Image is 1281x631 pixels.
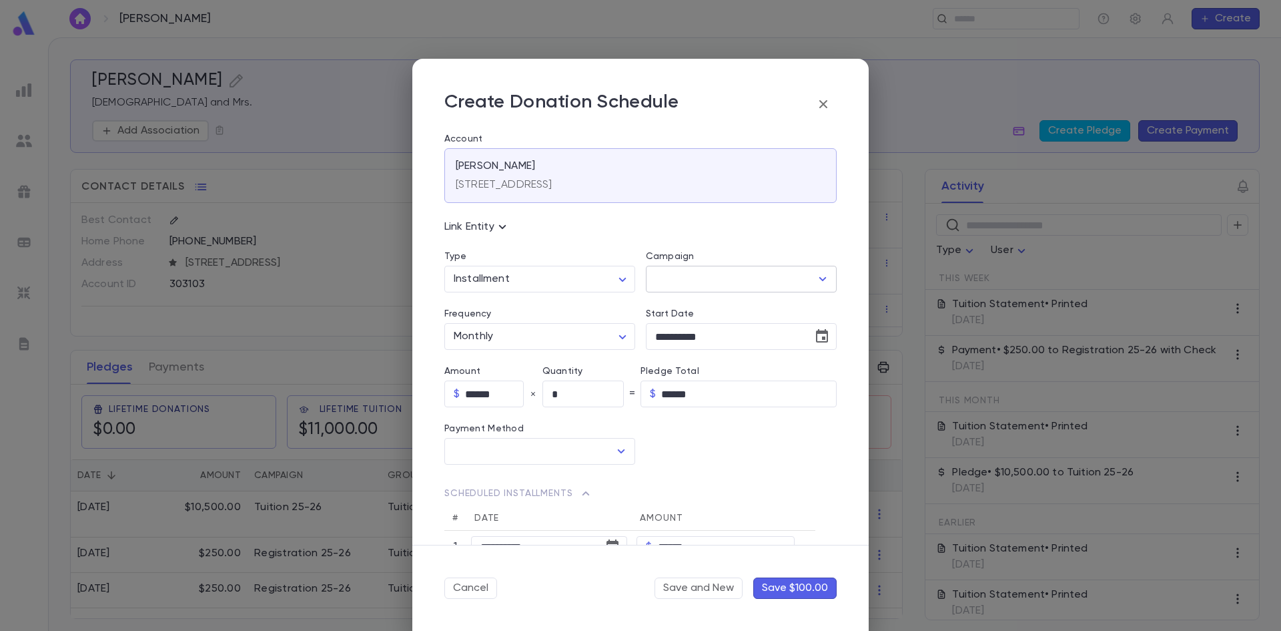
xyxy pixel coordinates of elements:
label: Frequency [444,308,491,319]
label: Account [444,134,837,144]
p: = [629,387,635,401]
p: Payment Method [444,423,635,434]
label: Type [444,251,467,262]
button: Save and New [655,578,743,599]
p: [PERSON_NAME] [456,160,535,173]
p: 1 [449,540,462,554]
span: Scheduled Installments [444,485,594,501]
span: Amount [640,513,683,523]
label: Start Date [646,308,837,319]
div: Monthly [444,324,635,350]
p: Link Entity [444,219,510,235]
span: Installment [454,274,510,284]
span: Date [474,513,499,523]
label: Campaign [646,251,694,262]
p: [STREET_ADDRESS] [456,178,552,192]
label: Pledge Total [640,366,837,377]
p: $ [454,387,460,401]
p: Create Donation Schedule [444,91,679,118]
button: Choose date, selected date is Aug 27, 2025 [809,323,835,350]
span: # [452,513,458,523]
label: Quantity [542,366,640,377]
button: Save $100.00 [753,578,837,599]
button: Open [612,442,630,461]
button: Cancel [444,578,497,599]
button: Open [813,270,832,288]
span: Monthly [454,331,493,342]
p: $ [646,540,652,554]
button: Scheduled Installments [444,481,594,506]
div: Installment [444,266,635,292]
p: $ [650,387,656,401]
button: Choose date, selected date is Aug 27, 2025 [599,534,626,560]
label: Amount [444,366,542,377]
